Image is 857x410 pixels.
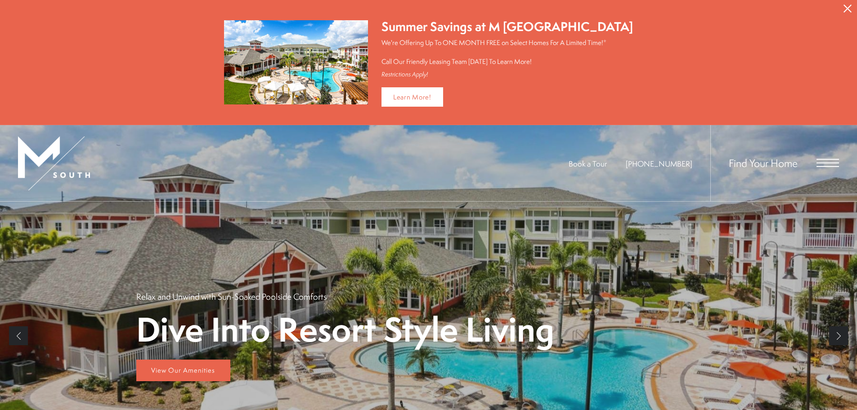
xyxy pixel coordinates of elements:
span: View Our Amenities [151,365,215,375]
img: MSouth [18,136,90,190]
p: We're Offering Up To ONE MONTH FREE on Select Homes For A Limited Time!* Call Our Friendly Leasin... [381,38,633,66]
p: Dive Into Resort Style Living [136,311,554,347]
button: Open Menu [817,159,839,167]
a: Learn More! [381,87,443,107]
img: Summer Savings at M South Apartments [224,20,368,104]
a: Call Us at 813-570-8014 [626,158,692,169]
a: View Our Amenities [136,360,230,381]
a: Find Your Home [729,156,798,170]
div: Summer Savings at M [GEOGRAPHIC_DATA] [381,18,633,36]
a: Next [829,326,848,345]
p: Relax and Unwind with Sun-Soaked Poolside Comforts [136,291,327,302]
div: Restrictions Apply! [381,71,633,78]
a: Book a Tour [569,158,607,169]
a: Previous [9,326,28,345]
span: [PHONE_NUMBER] [626,158,692,169]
